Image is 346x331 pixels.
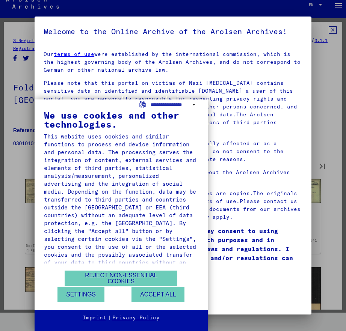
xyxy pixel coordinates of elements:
[57,287,104,302] button: Settings
[65,271,177,286] button: Reject non-essential cookies
[83,314,106,322] a: Imprint
[131,287,184,302] button: Accept all
[112,314,160,322] a: Privacy Policy
[44,111,198,129] div: We use cookies and other technologies.
[44,132,198,274] div: This website uses cookies and similar functions to process end device information and personal da...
